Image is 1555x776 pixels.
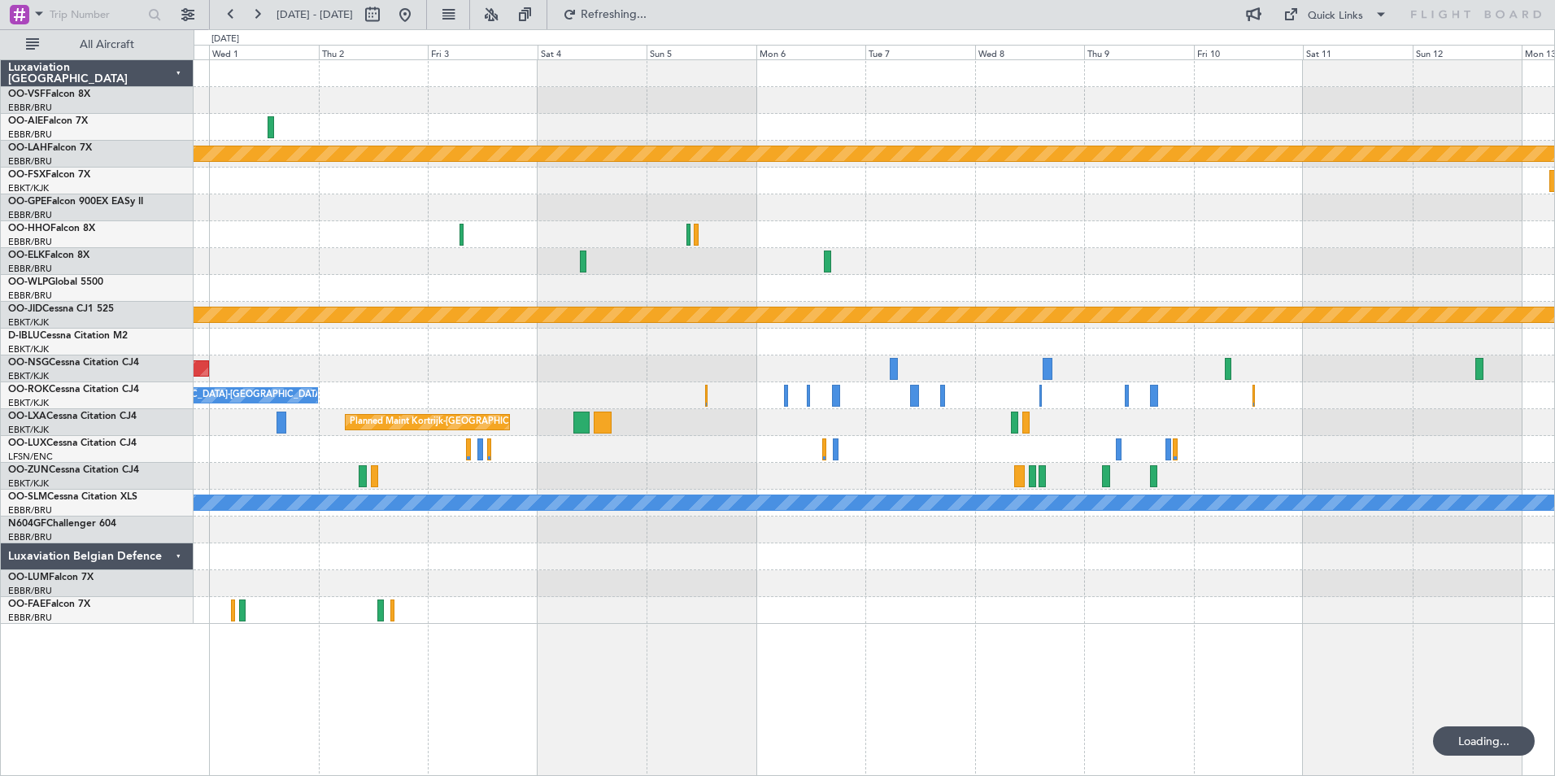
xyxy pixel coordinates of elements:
[865,45,975,59] div: Tue 7
[8,304,42,314] span: OO-JID
[8,504,52,517] a: EBBR/BRU
[1194,45,1304,59] div: Fri 10
[8,465,49,475] span: OO-ZUN
[8,397,49,409] a: EBKT/KJK
[8,170,46,180] span: OO-FSX
[8,465,139,475] a: OO-ZUNCessna Citation CJ4
[8,531,52,543] a: EBBR/BRU
[8,492,137,502] a: OO-SLMCessna Citation XLS
[647,45,756,59] div: Sun 5
[428,45,538,59] div: Fri 3
[8,492,47,502] span: OO-SLM
[538,45,647,59] div: Sat 4
[8,263,52,275] a: EBBR/BRU
[8,209,52,221] a: EBBR/BRU
[1433,726,1535,756] div: Loading...
[555,2,653,28] button: Refreshing...
[8,290,52,302] a: EBBR/BRU
[8,438,46,448] span: OO-LUX
[8,358,49,368] span: OO-NSG
[8,438,137,448] a: OO-LUXCessna Citation CJ4
[975,45,1085,59] div: Wed 8
[42,39,172,50] span: All Aircraft
[8,182,49,194] a: EBKT/KJK
[1413,45,1522,59] div: Sun 12
[8,224,95,233] a: OO-HHOFalcon 8X
[8,585,52,597] a: EBBR/BRU
[8,573,94,582] a: OO-LUMFalcon 7X
[8,519,116,529] a: N604GFChallenger 604
[50,2,143,27] input: Trip Number
[8,358,139,368] a: OO-NSGCessna Citation CJ4
[8,304,114,314] a: OO-JIDCessna CJ1 525
[350,410,539,434] div: Planned Maint Kortrijk-[GEOGRAPHIC_DATA]
[756,45,866,59] div: Mon 6
[8,424,49,436] a: EBKT/KJK
[8,412,46,421] span: OO-LXA
[1275,2,1396,28] button: Quick Links
[1303,45,1413,59] div: Sat 11
[8,277,48,287] span: OO-WLP
[8,116,88,126] a: OO-AIEFalcon 7X
[8,251,45,260] span: OO-ELK
[8,89,90,99] a: OO-VSFFalcon 8X
[8,599,90,609] a: OO-FAEFalcon 7X
[8,451,53,463] a: LFSN/ENC
[580,9,648,20] span: Refreshing...
[8,370,49,382] a: EBKT/KJK
[319,45,429,59] div: Thu 2
[8,116,43,126] span: OO-AIE
[8,251,89,260] a: OO-ELKFalcon 8X
[8,385,139,395] a: OO-ROKCessna Citation CJ4
[8,102,52,114] a: EBBR/BRU
[8,316,49,329] a: EBKT/KJK
[1308,8,1363,24] div: Quick Links
[209,45,319,59] div: Wed 1
[8,143,47,153] span: OO-LAH
[8,129,52,141] a: EBBR/BRU
[8,155,52,168] a: EBBR/BRU
[8,236,52,248] a: EBBR/BRU
[8,477,49,490] a: EBKT/KJK
[104,383,324,408] div: Owner [GEOGRAPHIC_DATA]-[GEOGRAPHIC_DATA]
[8,573,49,582] span: OO-LUM
[8,331,128,341] a: D-IBLUCessna Citation M2
[8,170,90,180] a: OO-FSXFalcon 7X
[8,277,103,287] a: OO-WLPGlobal 5500
[8,343,49,355] a: EBKT/KJK
[8,412,137,421] a: OO-LXACessna Citation CJ4
[8,224,50,233] span: OO-HHO
[1084,45,1194,59] div: Thu 9
[8,143,92,153] a: OO-LAHFalcon 7X
[211,33,239,46] div: [DATE]
[8,197,46,207] span: OO-GPE
[277,7,353,22] span: [DATE] - [DATE]
[8,89,46,99] span: OO-VSF
[8,599,46,609] span: OO-FAE
[8,612,52,624] a: EBBR/BRU
[8,331,40,341] span: D-IBLU
[18,32,176,58] button: All Aircraft
[8,385,49,395] span: OO-ROK
[8,519,46,529] span: N604GF
[8,197,143,207] a: OO-GPEFalcon 900EX EASy II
